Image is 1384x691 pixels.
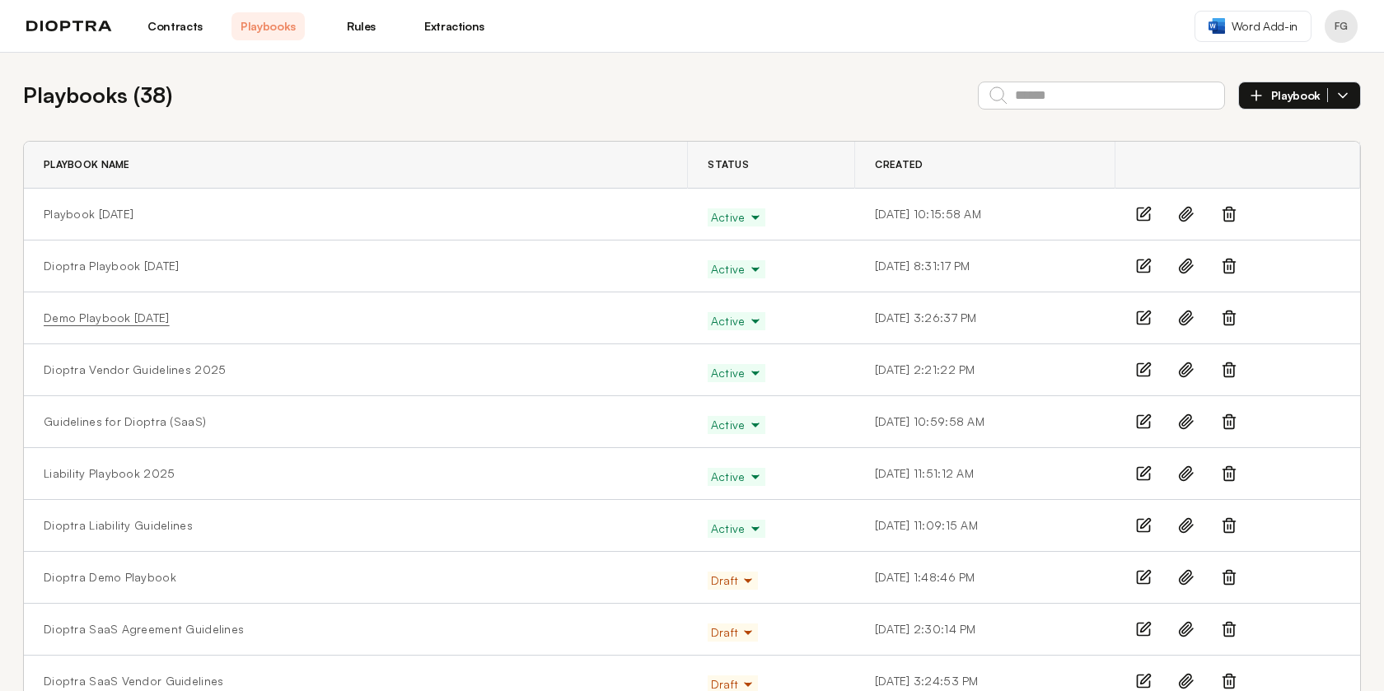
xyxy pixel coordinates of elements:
[711,624,755,641] span: Draft
[711,417,762,433] span: Active
[138,12,212,40] a: Contracts
[44,258,179,274] a: Dioptra Playbook [DATE]
[708,520,765,538] button: Active
[855,552,1115,604] td: [DATE] 1:48:46 PM
[711,469,762,485] span: Active
[1209,18,1225,34] img: word
[44,158,130,171] span: Playbook Name
[1195,11,1312,42] a: Word Add-in
[44,362,226,378] a: Dioptra Vendor Guidelines 2025
[708,208,765,226] button: Active
[711,521,762,537] span: Active
[44,673,223,689] a: Dioptra SaaS Vendor Guidelines
[875,158,923,171] span: Created
[711,209,762,226] span: Active
[855,189,1115,240] td: [DATE] 10:15:58 AM
[1325,10,1358,43] button: Profile menu
[711,572,755,589] span: Draft
[44,517,193,534] a: Dioptra Liability Guidelines
[26,21,112,32] img: logo
[855,344,1115,396] td: [DATE] 2:21:22 PM
[44,621,244,637] a: Dioptra SaaS Agreement Guidelines
[231,12,305,40] a: Playbooks
[855,240,1115,292] td: [DATE] 8:31:17 PM
[1238,82,1361,110] button: Playbook
[855,292,1115,344] td: [DATE] 3:26:37 PM
[1271,88,1328,103] span: Playbook
[855,604,1115,656] td: [DATE] 2:30:14 PM
[855,500,1115,552] td: [DATE] 11:09:15 AM
[855,448,1115,500] td: [DATE] 11:51:12 AM
[44,413,206,430] a: Guidelines for Dioptra (SaaS)
[708,158,749,171] span: Status
[708,623,758,642] button: Draft
[711,313,762,329] span: Active
[44,310,170,326] a: Demo Playbook [DATE]
[708,416,765,434] button: Active
[418,12,491,40] a: Extractions
[44,569,176,586] a: Dioptra Demo Playbook
[711,261,762,278] span: Active
[23,79,172,111] h2: Playbooks ( 38 )
[711,365,762,381] span: Active
[708,260,765,278] button: Active
[325,12,398,40] a: Rules
[855,396,1115,448] td: [DATE] 10:59:58 AM
[708,364,765,382] button: Active
[708,312,765,330] button: Active
[708,468,765,486] button: Active
[44,465,175,482] a: Liability Playbook 2025
[1232,18,1297,35] span: Word Add-in
[708,572,758,590] button: Draft
[44,206,133,222] a: Playbook [DATE]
